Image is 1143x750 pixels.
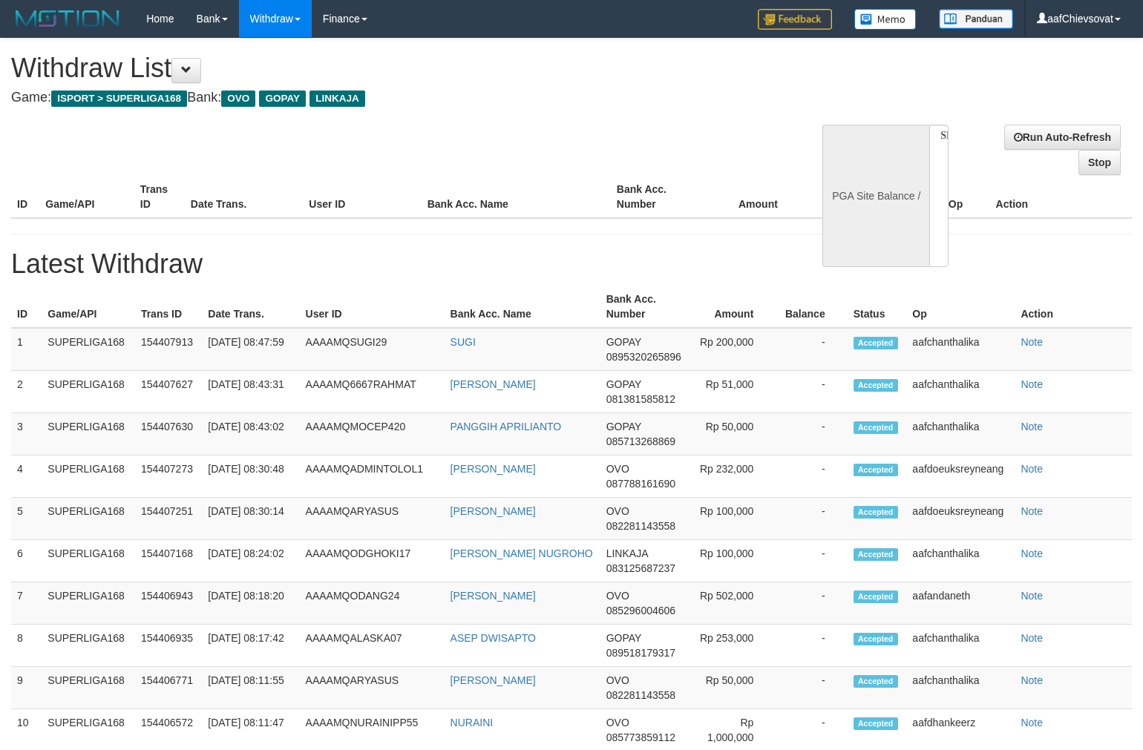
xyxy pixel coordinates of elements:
td: - [776,413,847,455]
td: 154407913 [135,328,202,371]
td: AAAAMQSUGI29 [300,328,445,371]
a: PANGGIH APRILIANTO [451,421,562,432]
a: Note [1021,463,1043,475]
td: Rp 100,000 [692,498,776,540]
th: User ID [300,286,445,328]
td: Rp 50,000 [692,667,776,709]
th: Op [906,286,1015,328]
th: Bank Acc. Number [611,176,706,218]
th: Status [848,286,907,328]
th: Date Trans. [185,176,303,218]
th: Amount [705,176,800,218]
th: Trans ID [135,286,202,328]
td: Rp 100,000 [692,540,776,582]
th: Balance [800,176,887,218]
span: GOPAY [606,378,641,390]
td: SUPERLIGA168 [42,625,135,667]
td: aafchanthalika [906,328,1015,371]
td: SUPERLIGA168 [42,667,135,709]
td: - [776,455,847,498]
th: Amount [692,286,776,328]
a: [PERSON_NAME] NUGROHO [451,547,593,559]
img: Button%20Memo.svg [854,9,917,30]
td: - [776,371,847,413]
span: 083125687237 [606,562,675,574]
td: 154407251 [135,498,202,540]
td: aafchanthalika [906,625,1015,667]
td: [DATE] 08:17:42 [202,625,299,667]
td: - [776,667,847,709]
td: [DATE] 08:11:55 [202,667,299,709]
span: GOPAY [259,91,306,107]
td: 3 [11,413,42,455]
td: - [776,582,847,625]
td: AAAAMQODANG24 [300,582,445,625]
th: Date Trans. [202,286,299,328]
img: panduan.png [939,9,1013,29]
td: Rp 253,000 [692,625,776,667]
td: aafchanthalika [906,371,1015,413]
span: Accepted [854,337,898,349]
a: SUGI [451,336,476,348]
th: Op [943,176,990,218]
h4: Game: Bank: [11,91,747,105]
th: Bank Acc. Name [445,286,600,328]
span: LINKAJA [310,91,365,107]
td: [DATE] 08:24:02 [202,540,299,582]
td: AAAAMQADMINTOLOL1 [300,455,445,498]
span: Accepted [854,717,898,730]
a: NURAINI [451,717,494,728]
td: 2 [11,371,42,413]
span: Accepted [854,506,898,519]
td: AAAAMQALASKA07 [300,625,445,667]
span: 089518179317 [606,647,675,659]
a: Note [1021,590,1043,602]
td: 9 [11,667,42,709]
a: Note [1021,421,1043,432]
td: aafchanthalika [906,540,1015,582]
a: Note [1021,505,1043,517]
td: AAAAMQ6667RAHMAT [300,371,445,413]
td: 154407630 [135,413,202,455]
td: - [776,625,847,667]
th: ID [11,176,39,218]
span: Accepted [854,675,898,688]
span: GOPAY [606,336,641,348]
span: 0895320265896 [606,351,681,363]
span: GOPAY [606,421,641,432]
td: 154406771 [135,667,202,709]
img: Feedback.jpg [758,9,832,30]
td: AAAAMQARYASUS [300,667,445,709]
span: Accepted [854,633,898,645]
td: 7 [11,582,42,625]
span: 082281143558 [606,689,675,701]
td: Rp 232,000 [692,455,776,498]
td: [DATE] 08:43:02 [202,413,299,455]
td: aafchanthalika [906,667,1015,709]
td: SUPERLIGA168 [42,328,135,371]
td: SUPERLIGA168 [42,371,135,413]
a: [PERSON_NAME] [451,505,536,517]
span: 085713268869 [606,435,675,447]
td: - [776,328,847,371]
th: Game/API [39,176,134,218]
a: Note [1021,674,1043,686]
a: Note [1021,632,1043,644]
span: Accepted [854,548,898,561]
span: 081381585812 [606,393,675,405]
a: [PERSON_NAME] [451,463,536,475]
a: Note [1021,336,1043,348]
td: SUPERLIGA168 [42,455,135,498]
th: Action [990,176,1132,218]
span: OVO [606,463,629,475]
td: 5 [11,498,42,540]
a: [PERSON_NAME] [451,378,536,390]
td: SUPERLIGA168 [42,498,135,540]
th: Trans ID [134,176,185,218]
a: Stop [1078,150,1121,175]
td: 4 [11,455,42,498]
a: [PERSON_NAME] [451,674,536,686]
td: 154407627 [135,371,202,413]
td: 154406935 [135,625,202,667]
a: Note [1021,378,1043,390]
